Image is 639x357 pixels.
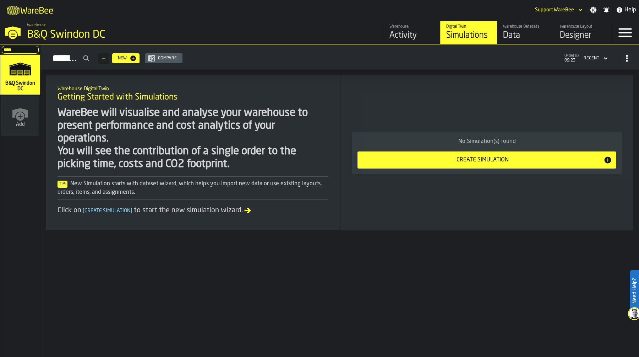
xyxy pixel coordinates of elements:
[440,21,497,44] a: link-to-/wh/i/a48af52c-c630-45b7-8bb5-6002c6d42518/simulations
[58,180,328,197] div: New Simulation starts with dataset wizard, which helps you import new data or use existing layout...
[340,75,633,230] div: ItemListCard-
[58,85,328,92] h2: Sub Title
[581,54,609,63] div: DropdownMenuValue-4
[503,30,548,41] div: Data
[58,206,328,215] div: Click on to start the new simulation wizard.
[446,24,491,29] div: Digital Twin
[611,21,639,44] label: button-toggle-Menu
[102,56,105,61] span: —
[532,6,584,14] div: DropdownMenuValue-Support WareBee
[357,137,616,146] div: No Simulation(s) found
[446,30,491,41] div: Simulations
[115,56,130,61] div: New
[16,122,25,127] span: Add
[624,6,636,14] span: Help
[145,53,182,63] button: button-Compare
[497,21,554,44] a: link-to-/wh/i/a48af52c-c630-45b7-8bb5-6002c6d42518/data
[27,23,46,28] span: Warehouse
[564,54,579,58] span: updated:
[613,6,639,14] label: button-toggle-Help
[535,7,574,13] div: DropdownMenuValue-Support WareBee
[630,271,638,311] label: Need Help?
[600,6,613,14] label: button-toggle-Notifications
[587,6,600,14] label: button-toggle-Settings
[503,24,548,29] div: Warehouse Datasets
[81,208,134,213] span: Create Simulation
[362,156,603,164] div: Create Simulation
[46,75,340,230] div: ItemListCard-
[554,21,611,44] a: link-to-/wh/i/a48af52c-c630-45b7-8bb5-6002c6d42518/designer
[27,28,219,41] div: B&Q Swindon DC
[52,81,334,107] div: title-Getting Started with Simulations
[357,151,616,169] button: button-Create Simulation
[95,53,112,64] div: ButtonLoadMore-Load More-Prev-First-Last
[1,96,39,137] a: link-to-/wh/new
[58,92,177,103] span: Getting Started with Simulations
[0,55,40,96] a: link-to-/wh/i/a48af52c-c630-45b7-8bb5-6002c6d42518/simulations
[40,44,639,70] h2: button-Simulations
[58,107,328,171] div: WareBee will visualise and analyse your warehouse to present performance and cost analytics of yo...
[155,56,180,61] div: Compare
[83,208,84,213] span: [
[383,21,440,44] a: link-to-/wh/i/a48af52c-c630-45b7-8bb5-6002c6d42518/feed/
[112,53,140,63] button: button-New
[389,30,435,41] div: Activity
[131,208,132,213] span: ]
[58,181,67,188] span: Tip:
[560,24,605,29] div: Warehouse Layout
[584,56,599,61] div: DropdownMenuValue-4
[389,24,435,29] div: Warehouse
[564,58,579,63] span: 09:23
[3,80,37,92] span: B&Q Swindon DC
[560,30,605,41] div: Designer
